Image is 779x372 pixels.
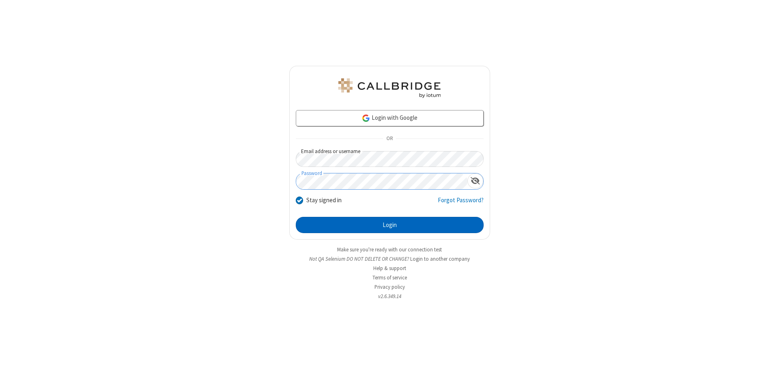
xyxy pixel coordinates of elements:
li: v2.6.349.14 [289,292,490,300]
input: Password [296,173,467,189]
a: Terms of service [372,274,407,281]
button: Login to another company [410,255,470,263]
a: Privacy policy [374,283,405,290]
a: Login with Google [296,110,484,126]
a: Forgot Password? [438,196,484,211]
span: OR [383,133,396,145]
a: Help & support [373,265,406,272]
div: Show password [467,173,483,188]
li: Not QA Selenium DO NOT DELETE OR CHANGE? [289,255,490,263]
img: QA Selenium DO NOT DELETE OR CHANGE [337,78,442,98]
label: Stay signed in [306,196,342,205]
button: Login [296,217,484,233]
a: Make sure you're ready with our connection test [337,246,442,253]
input: Email address or username [296,151,484,167]
img: google-icon.png [362,114,370,123]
